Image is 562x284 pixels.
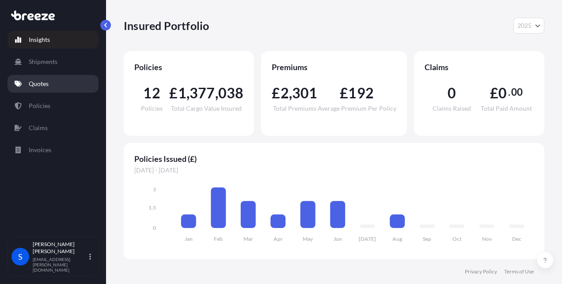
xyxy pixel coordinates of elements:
[340,86,348,100] span: £
[124,19,209,33] p: Insured Portfolio
[134,62,243,72] span: Policies
[433,105,471,112] span: Claims Raised
[508,89,510,96] span: .
[186,86,190,100] span: ,
[425,62,534,72] span: Claims
[214,235,223,242] tspan: Feb
[504,268,534,275] a: Terms of Use
[8,97,99,115] a: Policies
[512,235,521,242] tspan: Dec
[423,235,431,242] tspan: Sep
[134,166,534,175] span: [DATE] - [DATE]
[143,86,160,100] span: 12
[29,146,51,154] p: Invoices
[33,257,87,273] p: [EMAIL_ADDRESS][PERSON_NAME][DOMAIN_NAME]
[8,53,99,71] a: Shipments
[482,235,492,242] tspan: Nov
[490,86,498,100] span: £
[511,89,523,96] span: 00
[148,204,156,211] tspan: 1.5
[190,86,215,100] span: 377
[392,235,403,242] tspan: Aug
[273,235,283,242] tspan: Apr
[8,75,99,93] a: Quotes
[29,101,50,110] p: Policies
[517,21,532,30] span: 2025
[465,268,497,275] a: Privacy Policy
[272,62,396,72] span: Premiums
[8,31,99,49] a: Insights
[292,86,318,100] span: 301
[334,235,342,242] tspan: Jun
[289,86,292,100] span: ,
[218,86,244,100] span: 038
[178,86,186,100] span: 1
[348,86,374,100] span: 192
[215,86,218,100] span: ,
[513,18,544,34] button: Year Selector
[141,105,163,112] span: Policies
[29,35,50,44] p: Insights
[169,86,178,100] span: £
[481,105,532,112] span: Total Paid Amount
[18,252,23,261] span: S
[153,186,156,193] tspan: 3
[318,105,396,112] span: Average Premium Per Policy
[33,241,87,255] p: [PERSON_NAME] [PERSON_NAME]
[448,86,456,100] span: 0
[29,123,48,132] p: Claims
[153,224,156,231] tspan: 0
[8,141,99,159] a: Invoices
[303,235,313,242] tspan: May
[273,105,316,112] span: Total Premiums
[171,105,242,112] span: Total Cargo Value Insured
[498,86,507,100] span: 0
[134,153,534,164] span: Policies Issued (£)
[29,79,49,88] p: Quotes
[8,119,99,137] a: Claims
[272,86,280,100] span: £
[359,235,376,242] tspan: [DATE]
[29,57,57,66] p: Shipments
[243,235,253,242] tspan: Mar
[185,235,193,242] tspan: Jan
[452,235,462,242] tspan: Oct
[281,86,289,100] span: 2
